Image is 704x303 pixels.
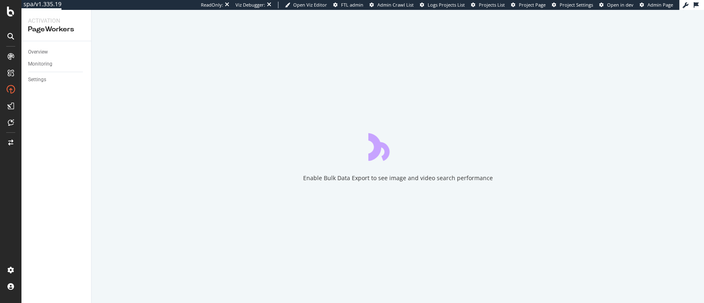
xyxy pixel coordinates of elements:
a: Open in dev [599,2,633,8]
div: PageWorkers [28,25,85,34]
a: Overview [28,48,85,56]
div: Activation [28,16,85,25]
a: Project Settings [552,2,593,8]
span: Logs Projects List [428,2,465,8]
span: Projects List [479,2,505,8]
a: Projects List [471,2,505,8]
a: Open Viz Editor [285,2,327,8]
div: ReadOnly: [201,2,223,8]
div: Monitoring [28,60,52,68]
div: Overview [28,48,48,56]
a: Project Page [511,2,546,8]
span: FTL admin [341,2,363,8]
a: Admin Crawl List [370,2,414,8]
span: Open in dev [607,2,633,8]
a: FTL admin [333,2,363,8]
div: Viz Debugger: [235,2,265,8]
span: Project Page [519,2,546,8]
div: animation [368,131,428,161]
span: Admin Page [647,2,673,8]
a: Admin Page [640,2,673,8]
a: Monitoring [28,60,85,68]
div: Enable Bulk Data Export to see image and video search performance [303,174,493,182]
a: Logs Projects List [420,2,465,8]
span: Project Settings [560,2,593,8]
div: Settings [28,75,46,84]
a: Settings [28,75,85,84]
span: Admin Crawl List [377,2,414,8]
span: Open Viz Editor [293,2,327,8]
